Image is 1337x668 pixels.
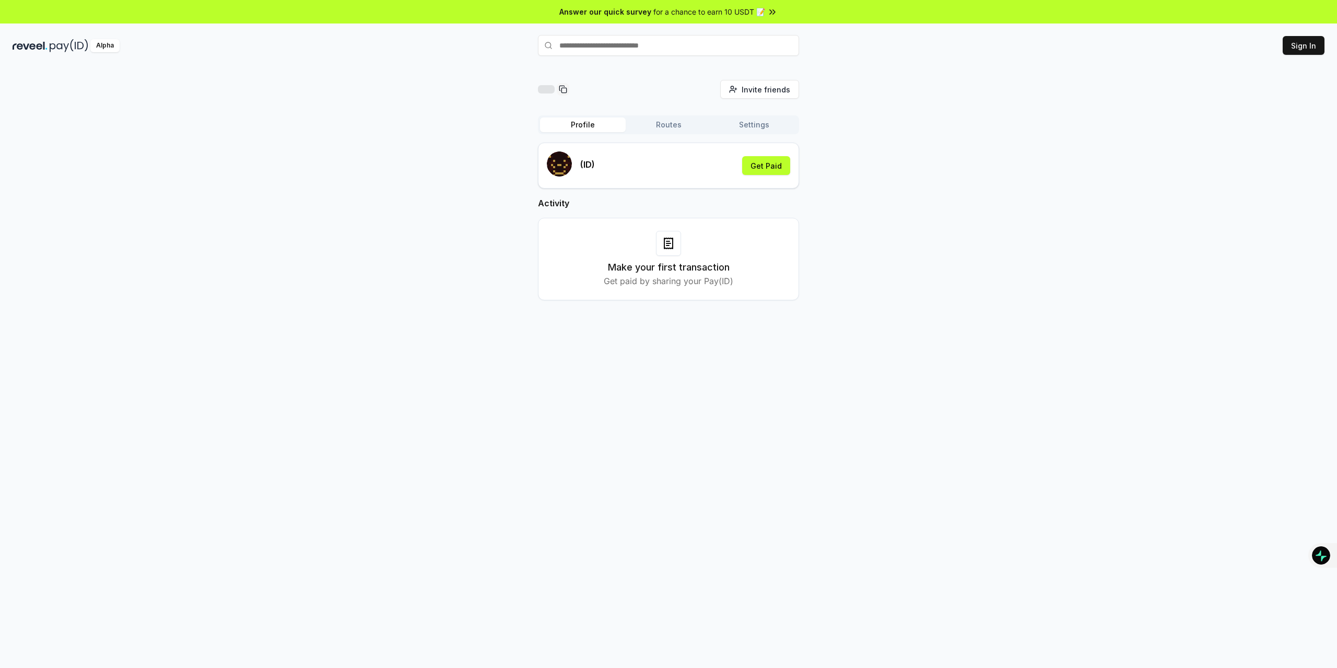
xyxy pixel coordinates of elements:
button: Profile [540,118,626,132]
div: Alpha [90,39,120,52]
p: Get paid by sharing your Pay(ID) [604,275,733,287]
button: Get Paid [742,156,790,175]
img: pay_id [50,39,88,52]
button: Sign In [1283,36,1324,55]
button: Routes [626,118,711,132]
button: Settings [711,118,797,132]
h2: Activity [538,197,799,209]
span: Answer our quick survey [559,6,651,17]
img: reveel_dark [13,39,48,52]
p: (ID) [580,158,595,171]
h3: Make your first transaction [608,260,730,275]
button: Invite friends [720,80,799,99]
span: for a chance to earn 10 USDT 📝 [653,6,765,17]
span: Invite friends [742,84,790,95]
